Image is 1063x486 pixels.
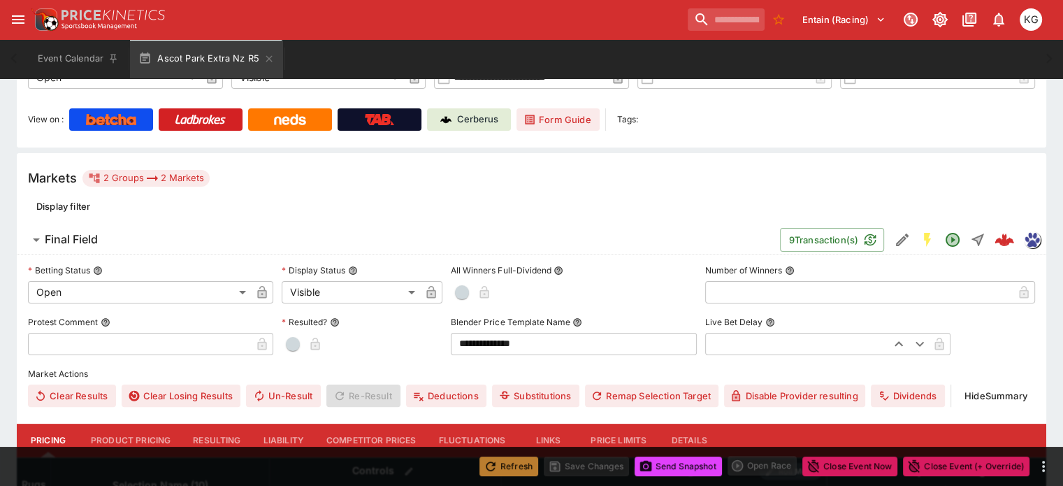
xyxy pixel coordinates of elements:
[635,457,722,476] button: Send Snapshot
[28,385,116,407] button: Clear Results
[86,114,136,125] img: Betcha
[780,228,884,252] button: 9Transaction(s)
[579,424,658,457] button: Price Limits
[175,114,226,125] img: Ladbrokes
[794,8,894,31] button: Select Tenant
[492,385,579,407] button: Substitutions
[688,8,765,31] input: search
[457,113,498,127] p: Cerberus
[516,424,579,457] button: Links
[130,39,283,78] button: Ascot Park Extra Nz R5
[940,227,965,252] button: Open
[995,230,1014,250] img: logo-cerberus--red.svg
[252,424,315,457] button: Liability
[28,316,98,328] p: Protest Comment
[785,266,795,276] button: Number of Winners
[965,227,990,252] button: Straight
[315,424,428,457] button: Competitor Prices
[585,385,718,407] button: Remap Selection Target
[617,108,638,131] label: Tags:
[1015,4,1046,35] button: Kevin Gutschlag
[182,424,252,457] button: Resulting
[62,10,165,20] img: PriceKinetics
[28,281,251,303] div: Open
[903,457,1029,476] button: Close Event (+ Override)
[705,316,762,328] p: Live Bet Delay
[658,424,721,457] button: Details
[28,170,77,186] h5: Markets
[101,317,110,327] button: Protest Comment
[898,7,923,32] button: Connected to PK
[406,385,486,407] button: Deductions
[122,385,240,407] button: Clear Losing Results
[479,457,538,476] button: Refresh
[728,456,797,476] div: split button
[765,317,775,327] button: Live Bet Delay
[28,195,99,217] button: Display filter
[957,7,982,32] button: Documentation
[927,7,953,32] button: Toggle light/dark mode
[31,6,59,34] img: PriceKinetics Logo
[28,108,64,131] label: View on :
[572,317,582,327] button: Blender Price Template Name
[17,424,80,457] button: Pricing
[427,108,511,131] a: Cerberus
[365,114,394,125] img: TabNZ
[871,385,944,407] button: Dividends
[944,231,961,248] svg: Open
[62,23,137,29] img: Sportsbook Management
[6,7,31,32] button: open drawer
[890,227,915,252] button: Edit Detail
[440,114,451,125] img: Cerberus
[767,8,790,31] button: No Bookmarks
[986,7,1011,32] button: Notifications
[282,264,345,276] p: Display Status
[17,226,780,254] button: Final Field
[451,316,570,328] p: Blender Price Template Name
[88,170,204,187] div: 2 Groups 2 Markets
[28,264,90,276] p: Betting Status
[554,266,563,276] button: All Winners Full-Dividend
[724,385,866,407] button: Disable Provider resulting
[516,108,600,131] a: Form Guide
[705,264,782,276] p: Number of Winners
[29,39,127,78] button: Event Calendar
[326,385,400,407] span: Re-Result
[330,317,340,327] button: Resulted?
[45,232,98,247] h6: Final Field
[274,114,305,125] img: Neds
[1020,8,1042,31] div: Kevin Gutschlag
[428,424,517,457] button: Fluctuations
[990,226,1018,254] a: d46b41e5-0e89-45c4-b05c-9080ff6a962b
[348,266,358,276] button: Display Status
[995,230,1014,250] div: d46b41e5-0e89-45c4-b05c-9080ff6a962b
[282,316,327,328] p: Resulted?
[246,385,321,407] button: Un-Result
[915,227,940,252] button: SGM Enabled
[1025,232,1040,248] img: grnz
[957,385,1035,407] button: HideSummary
[802,457,897,476] button: Close Event Now
[1024,231,1041,248] div: grnz
[451,264,551,276] p: All Winners Full-Dividend
[1035,458,1052,475] button: more
[80,424,182,457] button: Product Pricing
[28,364,1035,385] label: Market Actions
[93,266,103,276] button: Betting Status
[282,281,420,303] div: Visible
